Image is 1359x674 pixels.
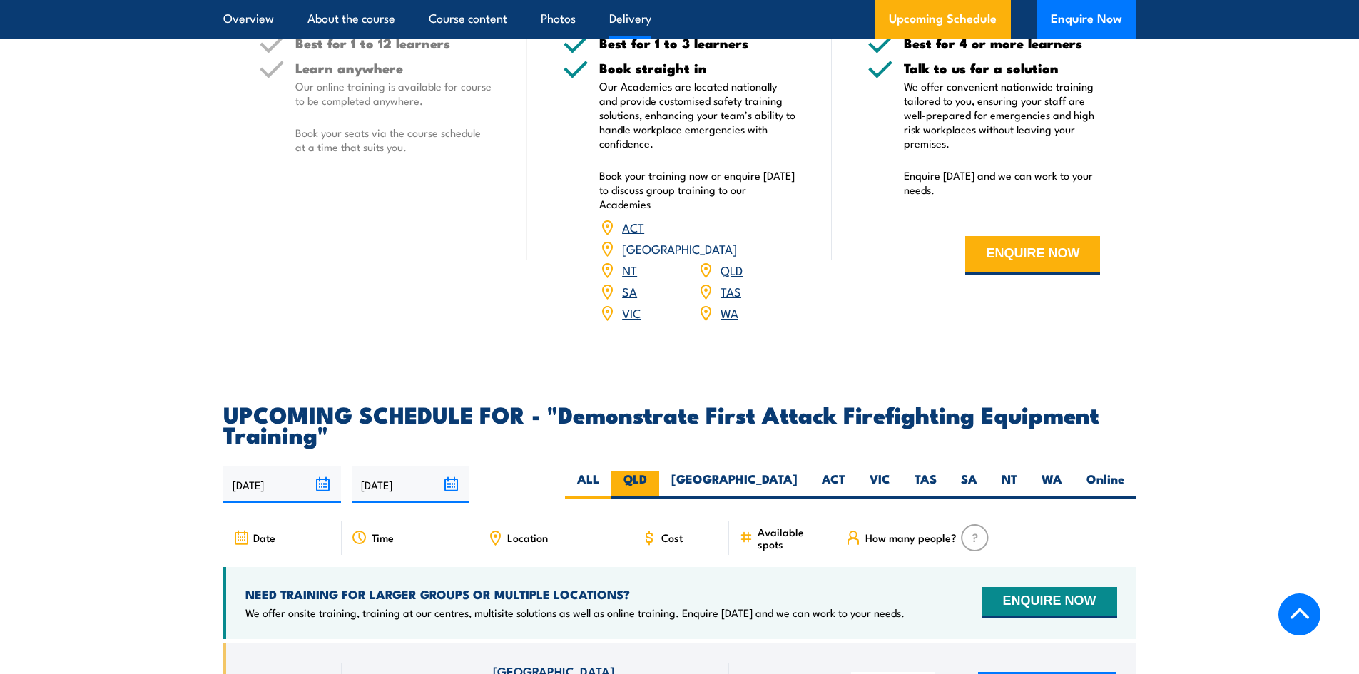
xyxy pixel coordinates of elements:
[659,471,810,499] label: [GEOGRAPHIC_DATA]
[1029,471,1074,499] label: WA
[904,168,1101,197] p: Enquire [DATE] and we can work to your needs.
[622,261,637,278] a: NT
[904,61,1101,75] h5: Talk to us for a solution
[622,240,737,257] a: [GEOGRAPHIC_DATA]
[565,471,611,499] label: ALL
[599,61,796,75] h5: Book straight in
[599,79,796,150] p: Our Academies are located nationally and provide customised safety training solutions, enhancing ...
[904,36,1101,50] h5: Best for 4 or more learners
[721,261,743,278] a: QLD
[223,466,341,503] input: From date
[1074,471,1136,499] label: Online
[810,471,857,499] label: ACT
[902,471,949,499] label: TAS
[611,471,659,499] label: QLD
[245,586,905,602] h4: NEED TRAINING FOR LARGER GROUPS OR MULTIPLE LOCATIONS?
[372,531,394,543] span: Time
[721,282,741,300] a: TAS
[622,282,637,300] a: SA
[661,531,683,543] span: Cost
[295,126,492,154] p: Book your seats via the course schedule at a time that suits you.
[253,531,275,543] span: Date
[965,236,1100,275] button: ENQUIRE NOW
[622,218,644,235] a: ACT
[758,526,825,550] span: Available spots
[982,587,1116,618] button: ENQUIRE NOW
[295,61,492,75] h5: Learn anywhere
[223,404,1136,444] h2: UPCOMING SCHEDULE FOR - "Demonstrate First Attack Firefighting Equipment Training"
[949,471,989,499] label: SA
[599,36,796,50] h5: Best for 1 to 3 learners
[245,606,905,620] p: We offer onsite training, training at our centres, multisite solutions as well as online training...
[904,79,1101,150] p: We offer convenient nationwide training tailored to you, ensuring your staff are well-prepared fo...
[295,79,492,108] p: Our online training is available for course to be completed anywhere.
[295,36,492,50] h5: Best for 1 to 12 learners
[989,471,1029,499] label: NT
[599,168,796,211] p: Book your training now or enquire [DATE] to discuss group training to our Academies
[622,304,641,321] a: VIC
[352,466,469,503] input: To date
[865,531,957,543] span: How many people?
[857,471,902,499] label: VIC
[721,304,738,321] a: WA
[507,531,548,543] span: Location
